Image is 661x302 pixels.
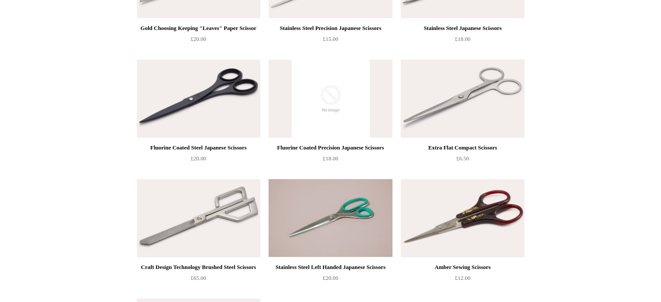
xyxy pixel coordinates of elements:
[269,60,392,138] img: no-image-2048-a2addb12_grande.gif
[269,143,392,178] a: Fluorine Coated Precision Japanese Scissors £18.00
[455,275,471,281] span: £12.00
[137,262,260,298] a: Craft Design Technology Brushed Steel Scissors £65.00
[456,155,469,162] span: £6.50
[139,143,258,153] div: Fluorine Coated Steel Japanese Scissors
[401,262,524,298] a: Amber Sewing Scissors £12.00
[191,275,206,281] span: £65.00
[269,23,392,59] a: Stainless Steel Precision Japanese Scissors £15.00
[403,262,522,272] div: Amber Sewing Scissors
[269,179,392,257] img: Stainless Steel Left Handed Japanese Scissors
[137,60,260,138] a: Fluorine Coated Steel Japanese Scissors Fluorine Coated Steel Japanese Scissors
[323,36,339,42] span: £15.00
[401,179,524,257] a: Amber Sewing Scissors Amber Sewing Scissors
[269,179,392,257] a: Stainless Steel Left Handed Japanese Scissors Stainless Steel Left Handed Japanese Scissors
[271,23,390,33] div: Stainless Steel Precision Japanese Scissors
[137,179,260,257] a: Craft Design Technology Brushed Steel Scissors Craft Design Technology Brushed Steel Scissors
[139,23,258,33] div: Gold Choosing Keeping "Leaves" Paper Scissor
[269,262,392,298] a: Stainless Steel Left Handed Japanese Scissors £20.00
[401,60,524,138] img: Extra Flat Compact Scissors
[271,262,390,272] div: Stainless Steel Left Handed Japanese Scissors
[191,155,206,162] span: £20.00
[139,262,258,272] div: Craft Design Technology Brushed Steel Scissors
[137,179,260,257] img: Craft Design Technology Brushed Steel Scissors
[191,36,206,42] span: £20.00
[455,36,471,42] span: £18.00
[401,143,524,178] a: Extra Flat Compact Scissors £6.50
[271,143,390,153] div: Fluorine Coated Precision Japanese Scissors
[401,23,524,59] a: Stainless Steel Japanese Scissors £18.00
[401,179,524,257] img: Amber Sewing Scissors
[323,155,339,162] span: £18.00
[403,143,522,153] div: Extra Flat Compact Scissors
[401,60,524,138] a: Extra Flat Compact Scissors Extra Flat Compact Scissors
[323,275,339,281] span: £20.00
[137,143,260,178] a: Fluorine Coated Steel Japanese Scissors £20.00
[137,23,260,59] a: Gold Choosing Keeping "Leaves" Paper Scissor £20.00
[403,23,522,33] div: Stainless Steel Japanese Scissors
[137,60,260,138] img: Fluorine Coated Steel Japanese Scissors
